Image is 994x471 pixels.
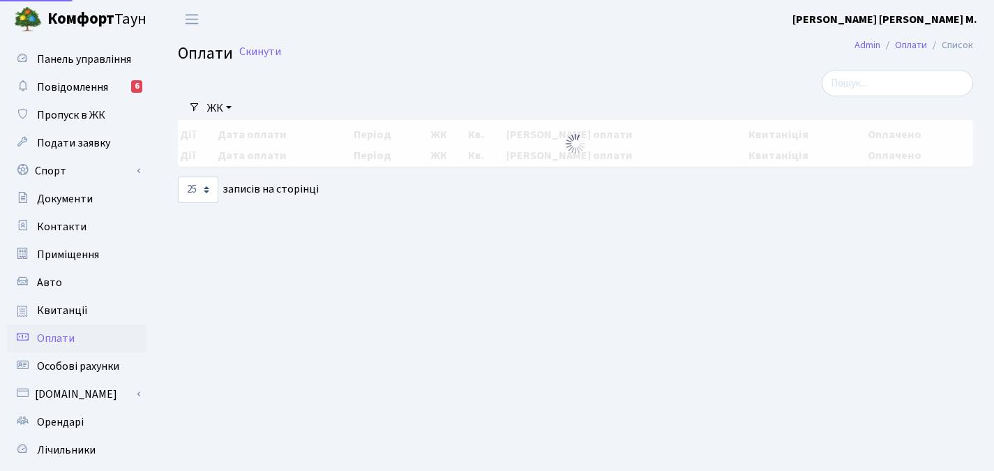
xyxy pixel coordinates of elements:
[7,297,146,324] a: Квитанції
[7,101,146,129] a: Пропуск в ЖК
[7,213,146,241] a: Контакти
[178,177,218,203] select: записів на сторінці
[927,38,973,53] li: Список
[174,8,209,31] button: Переключити навігацію
[37,219,86,234] span: Контакти
[37,442,96,458] span: Лічильники
[47,8,114,30] b: Комфорт
[792,11,977,28] a: [PERSON_NAME] [PERSON_NAME] М.
[7,45,146,73] a: Панель управління
[239,45,281,59] a: Скинути
[202,96,237,120] a: ЖК
[822,70,973,96] input: Пошук...
[37,303,88,318] span: Квитанції
[37,107,105,123] span: Пропуск в ЖК
[564,133,587,155] img: Обробка...
[7,380,146,408] a: [DOMAIN_NAME]
[37,414,84,430] span: Орендарі
[37,359,119,374] span: Особові рахунки
[131,80,142,93] div: 6
[792,12,977,27] b: [PERSON_NAME] [PERSON_NAME] М.
[7,436,146,464] a: Лічильники
[37,247,99,262] span: Приміщення
[7,157,146,185] a: Спорт
[7,185,146,213] a: Документи
[37,135,110,151] span: Подати заявку
[7,73,146,101] a: Повідомлення6
[834,31,994,60] nav: breadcrumb
[7,241,146,269] a: Приміщення
[854,38,880,52] a: Admin
[178,41,233,66] span: Оплати
[7,269,146,297] a: Авто
[37,331,75,346] span: Оплати
[895,38,927,52] a: Оплати
[178,177,319,203] label: записів на сторінці
[37,52,131,67] span: Панель управління
[7,324,146,352] a: Оплати
[37,80,108,95] span: Повідомлення
[7,352,146,380] a: Особові рахунки
[37,191,93,207] span: Документи
[14,6,42,33] img: logo.png
[47,8,146,31] span: Таун
[37,275,62,290] span: Авто
[7,408,146,436] a: Орендарі
[7,129,146,157] a: Подати заявку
